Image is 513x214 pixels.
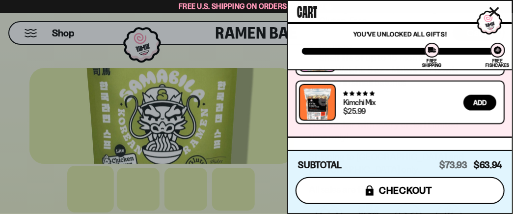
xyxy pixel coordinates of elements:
span: Free U.S. Shipping on Orders over $40 🍜 [179,1,334,11]
span: $63.94 [474,159,502,171]
span: $73.93 [439,159,467,171]
span: Cart [297,0,317,20]
h4: Subtotal [298,160,342,170]
span: checkout [379,185,432,196]
button: Close cart [487,4,502,19]
a: Kimchi Mix [343,97,375,107]
span: 4.76 stars [343,91,374,97]
div: Free Fishcakes [486,59,510,67]
span: Add [473,99,486,106]
p: You've unlocked all gifts! [302,30,498,38]
div: Free Shipping [422,59,441,67]
button: Add [463,95,496,111]
button: checkout [296,177,505,204]
div: $25.99 [343,107,365,115]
